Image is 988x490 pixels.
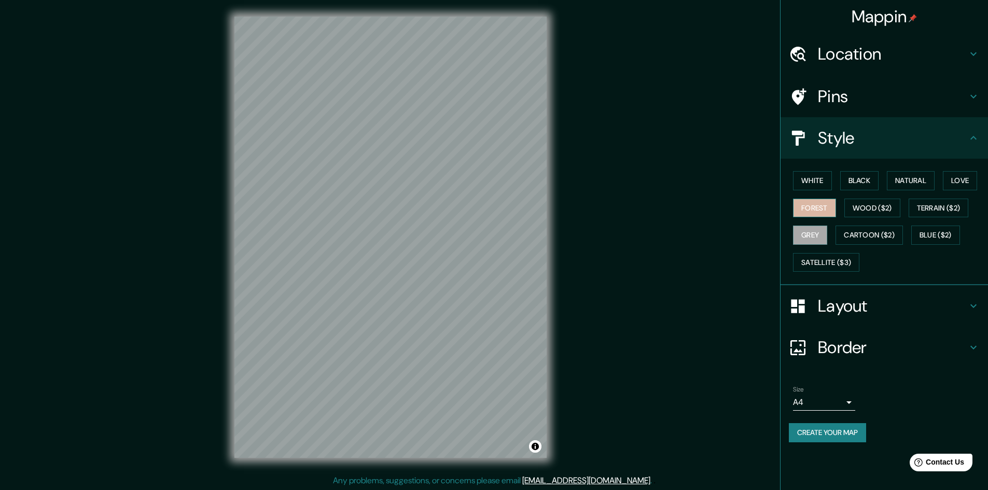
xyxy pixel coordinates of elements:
[943,171,977,190] button: Love
[781,117,988,159] div: Style
[793,253,859,272] button: Satellite ($3)
[652,474,653,487] div: .
[818,296,967,316] h4: Layout
[909,199,969,218] button: Terrain ($2)
[333,474,652,487] p: Any problems, suggestions, or concerns please email .
[840,171,879,190] button: Black
[818,44,967,64] h4: Location
[781,33,988,75] div: Location
[234,17,547,458] canvas: Map
[793,171,832,190] button: White
[887,171,935,190] button: Natural
[896,450,977,479] iframe: Help widget launcher
[909,14,917,22] img: pin-icon.png
[781,76,988,117] div: Pins
[793,394,855,411] div: A4
[844,199,900,218] button: Wood ($2)
[522,475,650,486] a: [EMAIL_ADDRESS][DOMAIN_NAME]
[793,199,836,218] button: Forest
[911,226,960,245] button: Blue ($2)
[789,423,866,442] button: Create your map
[818,86,967,107] h4: Pins
[818,128,967,148] h4: Style
[529,440,541,453] button: Toggle attribution
[818,337,967,358] h4: Border
[852,6,917,27] h4: Mappin
[781,327,988,368] div: Border
[781,285,988,327] div: Layout
[793,385,804,394] label: Size
[793,226,827,245] button: Grey
[653,474,656,487] div: .
[836,226,903,245] button: Cartoon ($2)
